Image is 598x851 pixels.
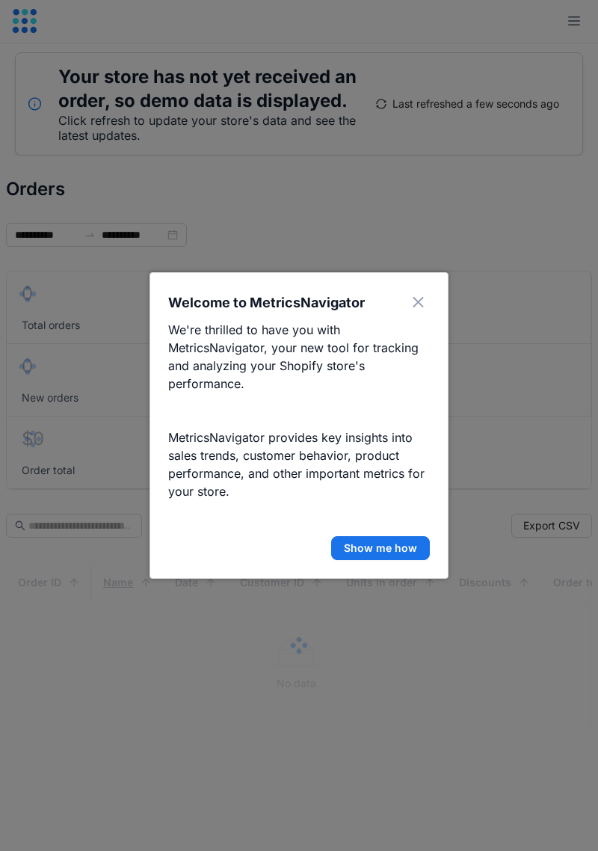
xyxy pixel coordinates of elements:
button: Close [406,291,430,315]
button: Next [331,536,430,560]
span: Show me how [344,541,417,556]
p: We're thrilled to have you with MetricsNavigator, your new tool for tracking and analyzing your S... [168,321,430,393]
h3: Welcome to MetricsNavigator [168,292,365,313]
p: MetricsNavigator provides key insights into sales trends, customer behavior, product performance,... [168,428,430,500]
